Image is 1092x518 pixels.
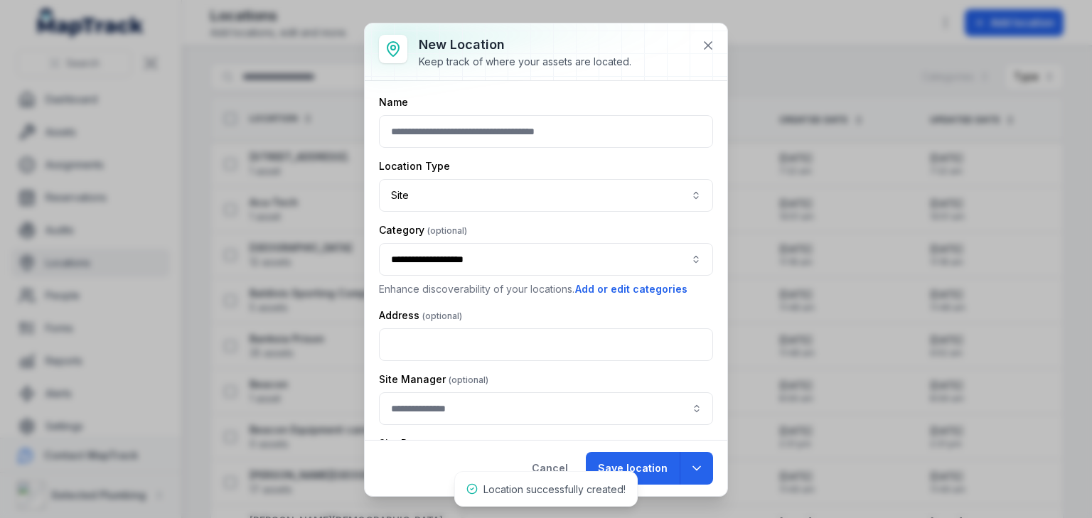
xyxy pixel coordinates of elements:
[520,452,580,485] button: Cancel
[379,281,713,297] p: Enhance discoverability of your locations.
[574,281,688,297] button: Add or edit categories
[379,223,467,237] label: Category
[379,308,462,323] label: Address
[419,55,631,69] div: Keep track of where your assets are located.
[586,452,680,485] button: Save location
[379,372,488,387] label: Site Manager
[379,392,713,425] input: location-add:cf[64ff8499-06bd-4b10-b203-156b2ac3e9ed]-label
[419,35,631,55] h3: New location
[379,436,469,450] label: Site Docs
[379,95,408,109] label: Name
[379,159,450,173] label: Location Type
[483,483,626,495] span: Location successfully created!
[379,179,713,212] button: Site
